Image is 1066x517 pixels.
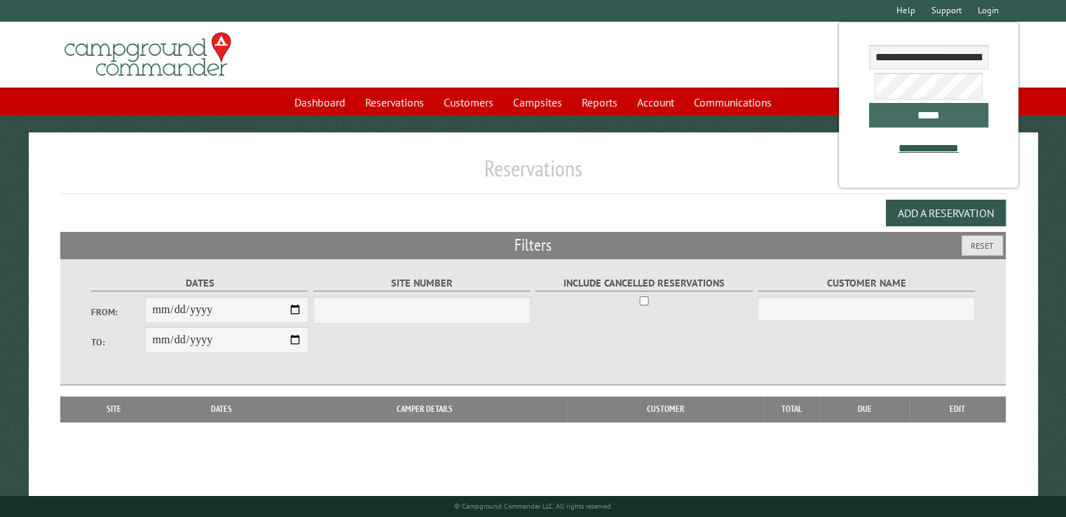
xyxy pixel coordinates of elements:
[886,200,1006,226] button: Add a Reservation
[67,397,160,422] th: Site
[535,275,753,291] label: Include Cancelled Reservations
[286,89,354,116] a: Dashboard
[962,235,1003,256] button: Reset
[60,155,1006,193] h1: Reservations
[60,232,1006,258] h2: Filters
[505,89,570,116] a: Campsites
[573,89,626,116] a: Reports
[91,336,146,349] label: To:
[91,305,146,319] label: From:
[357,89,432,116] a: Reservations
[60,27,235,82] img: Campground Commander
[435,89,502,116] a: Customers
[629,89,683,116] a: Account
[910,397,1006,422] th: Edit
[313,275,531,291] label: Site Number
[91,275,309,291] label: Dates
[567,397,764,422] th: Customer
[454,502,613,511] small: © Campground Commander LLC. All rights reserved.
[764,397,820,422] th: Total
[820,397,910,422] th: Due
[160,397,282,422] th: Dates
[282,397,567,422] th: Camper Details
[758,275,976,291] label: Customer Name
[685,89,780,116] a: Communications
